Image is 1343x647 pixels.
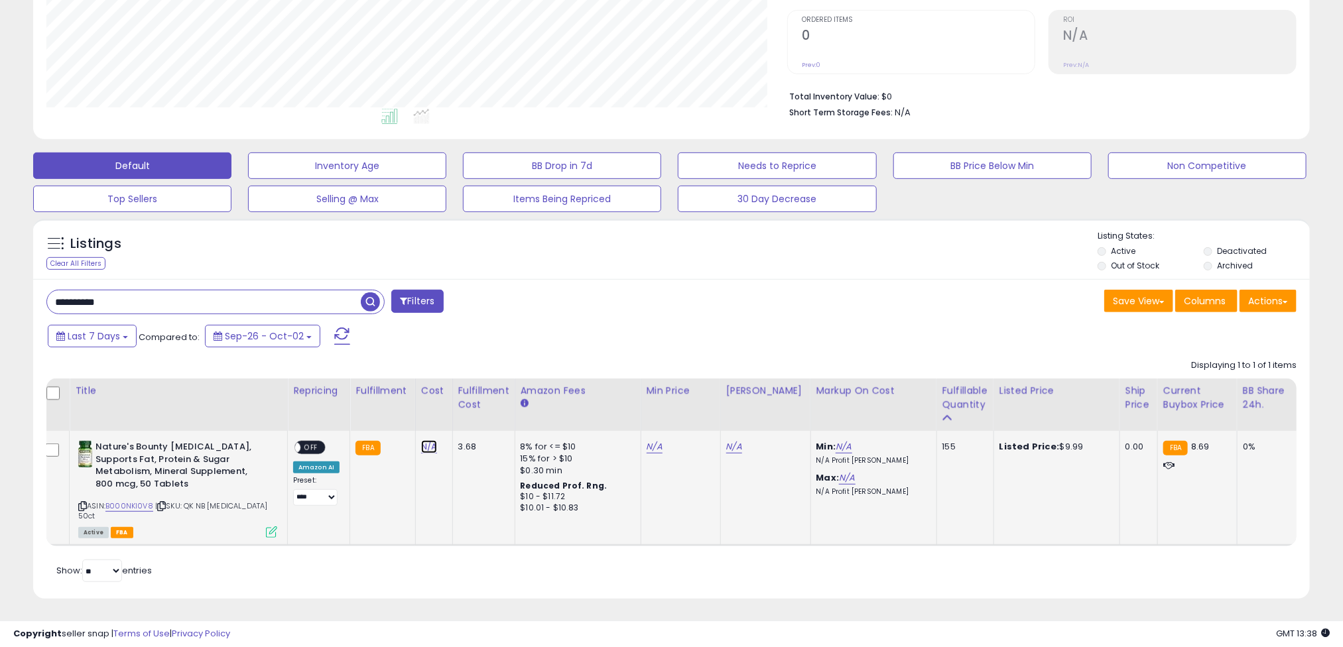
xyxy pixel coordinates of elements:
[839,471,855,485] a: N/A
[521,465,631,477] div: $0.30 min
[248,152,446,179] button: Inventory Age
[1125,384,1152,412] div: Ship Price
[521,398,529,410] small: Amazon Fees.
[802,17,1035,24] span: Ordered Items
[521,480,608,491] b: Reduced Prof. Rng.
[1104,290,1173,312] button: Save View
[1243,441,1287,453] div: 0%
[1125,441,1147,453] div: 0.00
[802,61,820,69] small: Prev: 0
[391,290,443,313] button: Filters
[1243,384,1291,412] div: BB Share 24h.
[999,440,1060,453] b: Listed Price:
[942,384,988,412] div: Fulfillable Quantity
[13,627,62,640] strong: Copyright
[458,441,505,453] div: 3.68
[521,384,635,398] div: Amazon Fees
[78,441,92,467] img: 41+URQ7TDTL._SL40_.jpg
[48,325,137,347] button: Last 7 Days
[96,441,257,493] b: Nature's Bounty [MEDICAL_DATA], Supports Fat, Protein & Sugar Metabolism, Mineral Supplement, 800...
[1191,359,1297,372] div: Displaying 1 to 1 of 1 items
[56,564,152,577] span: Show: entries
[942,441,984,453] div: 155
[421,384,447,398] div: Cost
[836,440,852,453] a: N/A
[78,527,109,538] span: All listings currently available for purchase on Amazon
[13,628,230,640] div: seller snap | |
[248,186,446,212] button: Selling @ Max
[78,500,268,520] span: | SKU: QK NB [MEDICAL_DATA] 50ct
[355,384,409,398] div: Fulfillment
[300,442,322,453] span: OFF
[46,257,105,270] div: Clear All Filters
[205,325,320,347] button: Sep-26 - Oct-02
[789,107,893,118] b: Short Term Storage Fees:
[802,28,1035,46] h2: 0
[1098,230,1310,243] p: Listing States:
[647,440,663,453] a: N/A
[68,329,120,343] span: Last 7 Days
[816,487,927,497] p: N/A Profit [PERSON_NAME]
[789,91,879,102] b: Total Inventory Value:
[521,491,631,502] div: $10 - $11.72
[1112,245,1136,257] label: Active
[78,441,277,536] div: ASIN:
[463,152,661,179] button: BB Drop in 7d
[172,627,230,640] a: Privacy Policy
[421,440,437,453] a: N/A
[70,235,121,253] h5: Listings
[105,500,153,512] a: B000NKI0V8
[893,152,1092,179] button: BB Price Below Min
[999,441,1110,453] div: $9.99
[816,440,836,453] b: Min:
[895,106,911,119] span: N/A
[1217,260,1253,271] label: Archived
[1276,627,1330,640] span: 2025-10-10 13:38 GMT
[33,186,231,212] button: Top Sellers
[225,329,304,343] span: Sep-26 - Oct-02
[75,384,282,398] div: Title
[678,152,876,179] button: Needs to Reprice
[1063,28,1296,46] h2: N/A
[1184,294,1226,308] span: Columns
[111,527,133,538] span: FBA
[355,441,380,455] small: FBA
[1063,61,1089,69] small: Prev: N/A
[678,186,876,212] button: 30 Day Decrease
[113,627,170,640] a: Terms of Use
[810,379,936,431] th: The percentage added to the cost of goods (COGS) that forms the calculator for Min & Max prices.
[816,384,931,398] div: Markup on Cost
[458,384,509,412] div: Fulfillment Cost
[816,471,840,484] b: Max:
[293,384,344,398] div: Repricing
[1108,152,1307,179] button: Non Competitive
[463,186,661,212] button: Items Being Repriced
[521,441,631,453] div: 8% for <= $10
[1217,245,1267,257] label: Deactivated
[1175,290,1238,312] button: Columns
[293,476,340,506] div: Preset:
[999,384,1114,398] div: Listed Price
[1191,440,1210,453] span: 8.69
[726,384,805,398] div: [PERSON_NAME]
[521,453,631,465] div: 15% for > $10
[726,440,742,453] a: N/A
[1112,260,1160,271] label: Out of Stock
[816,456,927,465] p: N/A Profit [PERSON_NAME]
[789,88,1287,103] li: $0
[1163,384,1232,412] div: Current Buybox Price
[33,152,231,179] button: Default
[647,384,715,398] div: Min Price
[1163,441,1188,455] small: FBA
[521,502,631,514] div: $10.01 - $10.83
[1240,290,1297,312] button: Actions
[293,461,340,473] div: Amazon AI
[1063,17,1296,24] span: ROI
[139,331,200,343] span: Compared to:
